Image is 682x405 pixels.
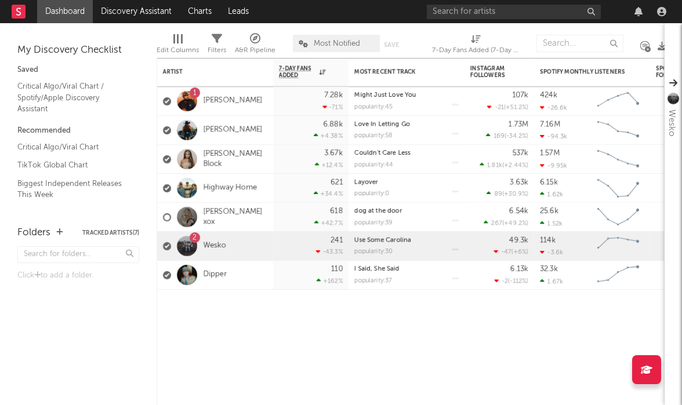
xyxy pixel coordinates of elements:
span: 89 [494,191,502,198]
div: Layover [354,179,459,185]
div: -3.6k [540,249,563,256]
div: 7-Day Fans Added (7-Day Fans Added) [432,29,519,63]
a: Love In Letting Go [354,121,410,127]
div: Edit Columns [157,43,199,57]
div: 107k [512,92,528,99]
a: I Said, She Said [354,266,400,272]
div: Most Recent Track [354,68,441,75]
span: 169 [494,133,505,140]
svg: Chart title [592,261,644,290]
div: Spotify Monthly Listeners [540,68,627,75]
a: Wesko [203,241,226,251]
div: 424k [540,92,557,99]
span: -21 [495,104,504,111]
div: dog at the door [354,208,459,214]
div: +162 % [317,277,343,284]
div: 1.73M [509,121,528,128]
div: 537k [512,149,528,157]
svg: Chart title [592,232,644,261]
div: 114k [540,236,556,244]
div: popularity: 39 [354,220,393,226]
div: A&R Pipeline [235,43,275,57]
div: 621 [331,178,343,186]
div: Couldn't Care Less [354,150,459,156]
a: Critical Algo/Viral Chart / Spotify/Apple Discovery Assistant [17,80,128,115]
div: 7.16M [540,121,560,128]
svg: Chart title [592,203,644,232]
button: Save [384,42,399,48]
div: -43.3 % [316,248,343,256]
a: [PERSON_NAME] [203,125,263,135]
div: I Said, She Said [354,266,459,272]
a: [PERSON_NAME] Block [203,149,267,169]
div: Folders [17,226,50,240]
div: 110 [331,265,343,273]
input: Search for artists [427,5,601,19]
svg: Chart title [592,116,644,145]
span: +6 % [513,249,527,256]
div: popularity: 30 [354,249,393,255]
div: popularity: 58 [354,133,393,139]
div: popularity: 0 [354,191,389,197]
div: +4.38 % [314,132,343,140]
div: 6.13k [510,265,528,273]
div: Click to add a folder. [17,269,139,283]
a: Highway Home [203,183,257,193]
div: Recommended [17,124,139,138]
a: Critical Algo/Viral Chart [17,141,128,154]
span: 267 [491,220,502,227]
span: -47 [501,249,512,256]
div: popularity: 45 [354,104,393,110]
div: Edit Columns [157,29,199,63]
div: 3.63k [510,178,528,186]
div: A&R Pipeline [235,29,275,63]
a: Biggest Independent Releases This Week [17,177,128,201]
span: Most Notified [314,40,360,48]
span: +30.9 % [504,191,527,198]
svg: Chart title [592,145,644,174]
div: 6.54k [509,207,528,215]
span: -112 % [510,278,527,284]
input: Search... [536,35,623,52]
a: Layover [354,179,378,185]
div: -26.6k [540,104,567,111]
div: ( ) [494,248,528,256]
div: popularity: 44 [354,162,393,168]
a: Might Just Love You [354,92,416,98]
span: 1.81k [487,162,502,169]
div: 49.3k [509,236,528,244]
div: ( ) [487,103,528,111]
div: ( ) [494,277,528,284]
div: 6.88k [323,121,343,128]
div: 1.62k [540,191,563,198]
div: My Discovery Checklist [17,43,139,57]
div: 7-Day Fans Added (7-Day Fans Added) [432,43,519,57]
div: Filters [208,29,226,63]
div: ( ) [480,161,528,169]
a: Dipper [203,270,227,280]
div: +34.4 % [314,190,343,198]
div: Saved [17,63,139,77]
div: 3.67k [324,149,343,157]
div: 1.52k [540,220,563,227]
svg: Chart title [592,174,644,203]
a: Couldn't Care Less [354,150,411,156]
div: Might Just Love You [354,92,459,98]
span: 7-Day Fans Added [279,65,316,79]
div: Use Some Carolina [354,237,459,243]
div: -94.3k [540,133,567,140]
div: 25.6k [540,207,558,215]
input: Search for folders... [17,246,139,263]
div: 7.28k [324,92,343,99]
span: -34.2 % [506,133,527,140]
div: ( ) [484,219,528,227]
div: 6.15k [540,178,558,186]
a: Use Some Carolina [354,237,411,243]
div: Filters [208,43,226,57]
a: TikTok Global Chart [17,159,128,172]
div: 618 [330,207,343,215]
div: Wesko [665,110,679,136]
div: +12.4 % [315,161,343,169]
span: -2 [502,278,508,284]
a: [PERSON_NAME] [203,96,263,106]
